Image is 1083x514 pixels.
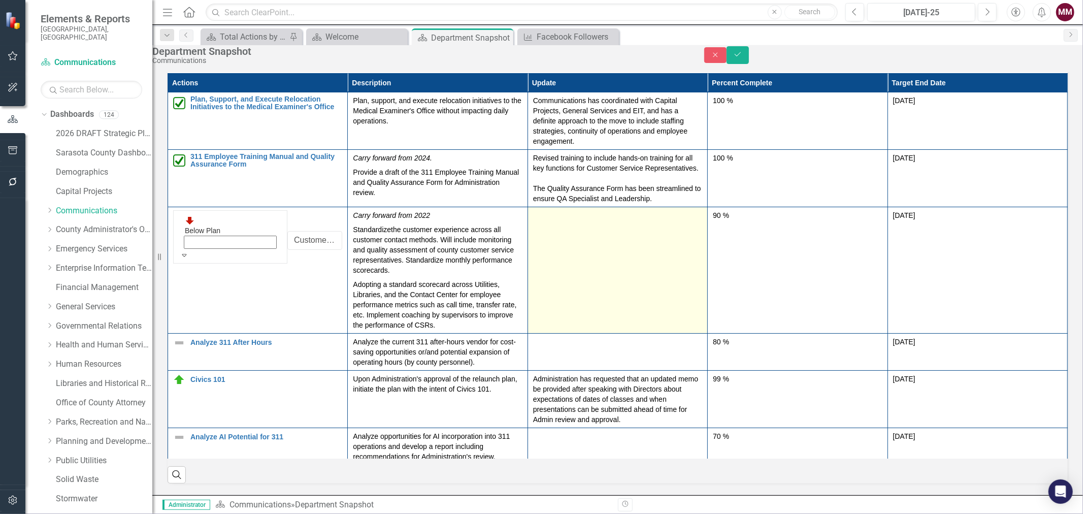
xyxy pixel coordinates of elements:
[431,31,511,44] div: Department Snapshot
[56,147,152,159] a: Sarasota County Dashboard
[173,97,185,109] img: Completed
[353,337,522,367] p: Analyze the current 311 after-hours vendor for cost-saving opportunities or/and potential expansi...
[56,205,152,217] a: Communications
[353,211,430,219] em: Carry forward from 2022
[353,95,522,126] p: Plan, support, and execute relocation initiatives to the Medical Examiner's Office without impact...
[162,500,210,510] span: Administrator
[56,320,152,332] a: Governmental Relations
[56,378,152,390] a: Libraries and Historical Resources
[56,474,152,486] a: Solid Waste
[1056,3,1074,21] button: MM
[190,153,342,169] a: 311 Employee Training Manual and Quality Assurance Form
[893,211,915,219] span: [DATE]
[713,210,882,220] div: 90 %
[353,165,522,198] p: Provide a draft of the 311 Employee Training Manual and Quality Assurance Form for Administration...
[99,110,119,119] div: 124
[520,30,616,43] a: Facebook Followers
[173,431,185,443] img: Not Defined
[56,339,152,351] a: Health and Human Services
[185,215,195,226] img: Below Plan
[173,337,185,349] img: Not Defined
[56,167,152,178] a: Demographics
[713,431,882,441] div: 70 %
[185,226,276,236] div: Below Plan
[353,226,391,234] span: Standardize
[295,500,374,509] div: Department Snapshot
[325,30,405,43] div: Welcome
[56,128,152,140] a: 2026 DRAFT Strategic Plan
[713,374,882,384] div: 99 %
[713,337,882,347] div: 80 %
[56,397,152,409] a: Office of County Attorney
[41,57,142,69] a: Communications
[220,30,287,43] div: Total Actions by Type
[867,3,975,21] button: [DATE]-25
[190,339,342,346] a: Analyze 311 After Hours
[287,231,342,250] input: Name
[56,493,152,505] a: Stormwater
[190,95,342,111] a: Plan, Support, and Execute Relocation Initiatives to the Medical Examiner's Office
[203,30,287,43] a: Total Actions by Type
[893,154,915,162] span: [DATE]
[713,153,882,163] div: 100 %
[533,153,702,204] p: Revised training to include hands-on training for all key functions for Customer Service Represen...
[41,25,142,42] small: [GEOGRAPHIC_DATA], [GEOGRAPHIC_DATA]
[56,263,152,274] a: Enterprise Information Technology
[50,109,94,120] a: Dashboards
[41,13,142,25] span: Elements & Reports
[1048,479,1073,504] div: Open Intercom Messenger
[893,338,915,346] span: [DATE]
[190,433,342,441] a: Analyze AI Potential for 311
[533,95,702,146] p: Communications has coordinated with Capital Projects, General Services and EIT, and has a definit...
[893,432,915,440] span: [DATE]
[56,436,152,447] a: Planning and Development Services
[353,431,522,462] p: Analyze opportunities for AI incorporation into 311 operations and develop a report including rec...
[56,455,152,467] a: Public Utilities
[56,301,152,313] a: General Services
[893,375,915,383] span: [DATE]
[56,282,152,294] a: Financial Management
[784,5,835,19] button: Search
[215,499,610,511] div: »
[56,359,152,370] a: Human Resources
[56,186,152,198] a: Capital Projects
[152,57,684,65] div: Communications
[41,81,142,99] input: Search Below...
[56,416,152,428] a: Parks, Recreation and Natural Resources
[173,154,185,167] img: Completed
[353,154,432,162] em: Carry forward from 2024.
[871,7,972,19] div: [DATE]-25
[173,374,185,386] img: On Target
[353,277,522,330] p: Adopting a standard scorecard across Utilities, Libraries, and the Contact Center for employee pe...
[56,224,152,236] a: County Administrator's Office
[206,4,838,21] input: Search ClearPoint...
[893,97,915,105] span: [DATE]
[353,374,522,394] p: Upon Administration's approval of the relaunch plan, initiate the plan with the intent of Civics ...
[309,30,405,43] a: Welcome
[799,8,821,16] span: Search
[190,376,342,383] a: Civics 101
[5,12,23,29] img: ClearPoint Strategy
[353,226,514,274] span: the customer experience across all customer contact methods. Will include monitoring and quality ...
[56,243,152,255] a: Emergency Services
[152,46,684,57] div: Department Snapshot
[713,95,882,106] div: 100 %
[533,374,702,425] p: Administration has requested that an updated memo be provided after speaking with Directors about...
[537,30,616,43] div: Facebook Followers
[229,500,291,509] a: Communications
